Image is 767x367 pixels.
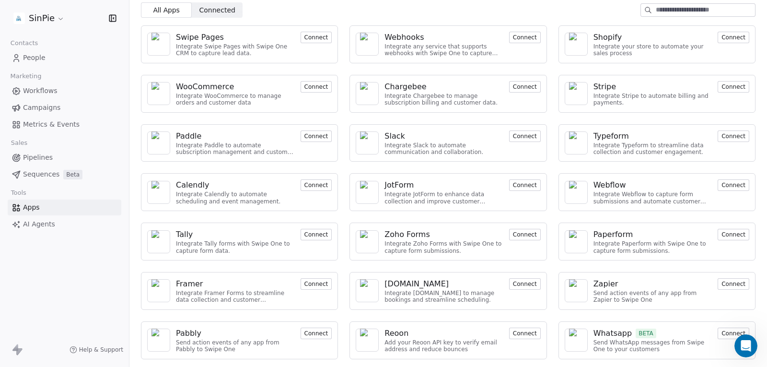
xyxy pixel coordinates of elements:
[636,329,656,338] span: BETA
[301,81,332,93] button: Connect
[593,142,712,156] div: Integrate Typeform to streamline data collection and customer engagement.
[569,279,583,302] img: NA
[301,229,332,240] button: Connect
[384,32,503,43] a: Webhooks
[384,93,503,107] div: Integrate Chargebee to manage subscription billing and customer data.
[70,346,123,354] a: Help & Support
[356,181,379,204] a: NA
[301,328,332,339] button: Connect
[360,279,374,302] img: NA
[176,278,203,290] div: Framer
[718,82,749,91] a: Connect
[593,191,712,205] div: Integrate Webflow to capture form submissions and automate customer engagement.
[360,230,374,253] img: NA
[360,329,374,352] img: NA
[8,100,121,116] a: Campaigns
[301,179,332,191] button: Connect
[151,181,166,204] img: NA
[509,32,541,43] button: Connect
[176,290,295,304] div: Integrate Framer Forms to streamline data collection and customer engagement.
[8,150,121,166] a: Pipelines
[718,131,749,141] a: Connect
[565,181,588,204] a: NA
[384,130,405,142] div: Slack
[301,278,332,290] button: Connect
[593,81,616,93] div: Stripe
[19,68,173,84] p: Hi there 👋
[384,328,503,339] a: Reoon
[593,130,712,142] a: Typeform
[593,179,712,191] a: Webflow
[356,230,379,253] a: NA
[176,229,295,240] a: Tally
[8,216,121,232] a: AI Agents
[176,81,234,93] div: WooCommerce
[565,82,588,105] a: NA
[384,328,408,339] div: Reoon
[356,33,379,56] a: NA
[79,346,123,354] span: Help & Support
[509,82,541,91] a: Connect
[176,179,295,191] a: Calendly
[718,81,749,93] button: Connect
[301,33,332,42] a: Connect
[8,200,121,215] a: Apps
[56,15,75,35] img: Profile image for Mrinal
[593,240,712,254] div: Integrate Paperform with Swipe One to capture form submissions.
[360,181,374,204] img: NA
[176,240,295,254] div: Integrate Tally forms with Swipe One to capture form data.
[7,136,32,150] span: Sales
[384,179,414,191] div: JotForm
[301,130,332,142] button: Connect
[37,15,57,35] img: Profile image for Harinder
[301,131,332,141] a: Connect
[80,303,113,309] span: Messages
[384,142,503,156] div: Integrate Slack to automate communication and collaboration.
[176,191,295,205] div: Integrate Calendly to automate scheduling and event management.
[176,81,295,93] a: WooCommerce
[147,131,170,154] a: NA
[593,290,712,304] div: Send action events of any app from Zapier to Swipe One
[360,33,374,56] img: NA
[509,179,541,191] button: Connect
[509,329,541,338] a: Connect
[301,230,332,239] a: Connect
[6,36,42,50] span: Contacts
[176,43,295,57] div: Integrate Swipe Pages with Swipe One CRM to capture lead data.
[147,181,170,204] a: NA
[199,5,235,15] span: Connected
[718,179,749,191] button: Connect
[176,328,295,339] a: Pabbly
[593,229,633,240] div: Paperform
[384,81,503,93] a: Chargebee
[509,130,541,142] button: Connect
[64,279,128,317] button: Messages
[147,279,170,302] a: NA
[176,339,295,353] div: Send action events of any app from Pabbly to Swipe One
[509,230,541,239] a: Connect
[8,117,121,132] a: Metrics & Events
[384,179,503,191] a: JotForm
[176,32,224,43] div: Swipe Pages
[147,33,170,56] a: NA
[63,170,82,179] span: Beta
[565,33,588,56] a: NA
[147,230,170,253] a: NA
[23,153,53,163] span: Pipelines
[384,240,503,254] div: Integrate Zoho Forms with Swipe One to capture form submissions.
[301,82,332,91] a: Connect
[569,329,583,352] img: NA
[151,33,166,56] img: NA
[565,279,588,302] a: NA
[718,279,749,288] a: Connect
[7,186,30,200] span: Tools
[301,180,332,189] a: Connect
[12,10,67,26] button: SinPie
[152,303,167,309] span: Help
[509,81,541,93] button: Connect
[384,191,503,205] div: Integrate JotForm to enhance data collection and improve customer engagement.
[23,169,59,179] span: Sequences
[176,130,295,142] a: Paddle
[593,328,632,339] div: Whatsapp
[565,329,588,352] a: NA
